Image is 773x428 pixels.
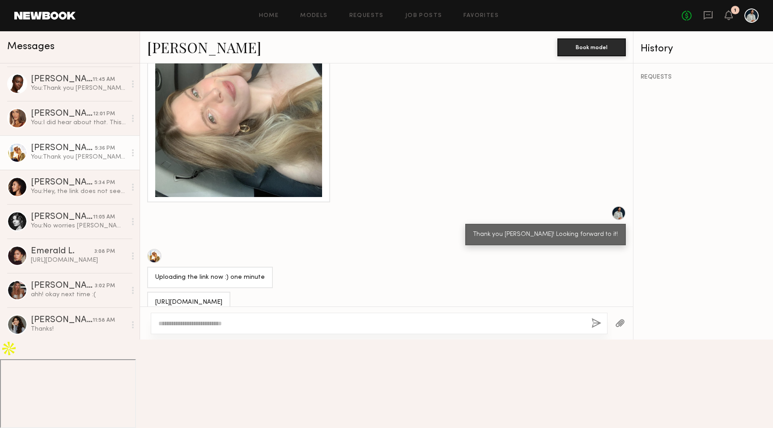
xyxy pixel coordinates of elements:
span: Messages [7,42,55,52]
div: 12:01 PM [93,110,115,118]
div: [URL][DOMAIN_NAME] [31,256,126,264]
div: Emerald L. [31,247,94,256]
div: Uploading the link now :) one minute [155,273,265,283]
a: Book model [557,43,626,50]
a: Favorites [463,13,499,19]
div: 3:08 PM [94,248,115,256]
div: [PERSON_NAME] [31,109,93,118]
a: [PERSON_NAME] [147,38,261,57]
div: Thanks! [31,325,126,333]
div: 3:02 PM [95,282,115,290]
button: Book model [557,38,626,56]
div: 11:05 AM [93,213,115,222]
a: Models [300,13,327,19]
div: [PERSON_NAME] [31,281,95,290]
div: 1 [734,8,736,13]
div: [PERSON_NAME] [31,178,94,187]
div: [PERSON_NAME] [31,144,95,153]
div: You: I did hear about that. This works! Thank you [PERSON_NAME]! [31,118,126,127]
div: History [641,44,766,54]
div: Thank you [PERSON_NAME]! Looking forward to it! [473,230,618,240]
a: Home [259,13,279,19]
div: [URL][DOMAIN_NAME] [155,298,222,308]
div: REQUESTS [641,74,766,80]
div: [PERSON_NAME] [31,213,93,222]
div: [PERSON_NAME] [31,316,93,325]
div: You: Thank you [PERSON_NAME]! [31,153,126,161]
div: You: Thank you [PERSON_NAME]! [31,84,126,92]
div: 5:34 PM [94,179,115,187]
div: You: Hey, the link does not seem to be working [31,187,126,196]
div: [PERSON_NAME] [31,75,93,84]
div: You: No worries [PERSON_NAME], thank you! [31,222,126,230]
a: Job Posts [405,13,442,19]
div: ahh! okay next time :( [31,290,126,299]
div: 11:45 AM [93,76,115,84]
div: 11:58 AM [93,316,115,325]
a: Requests [349,13,384,19]
div: 5:36 PM [95,144,115,153]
